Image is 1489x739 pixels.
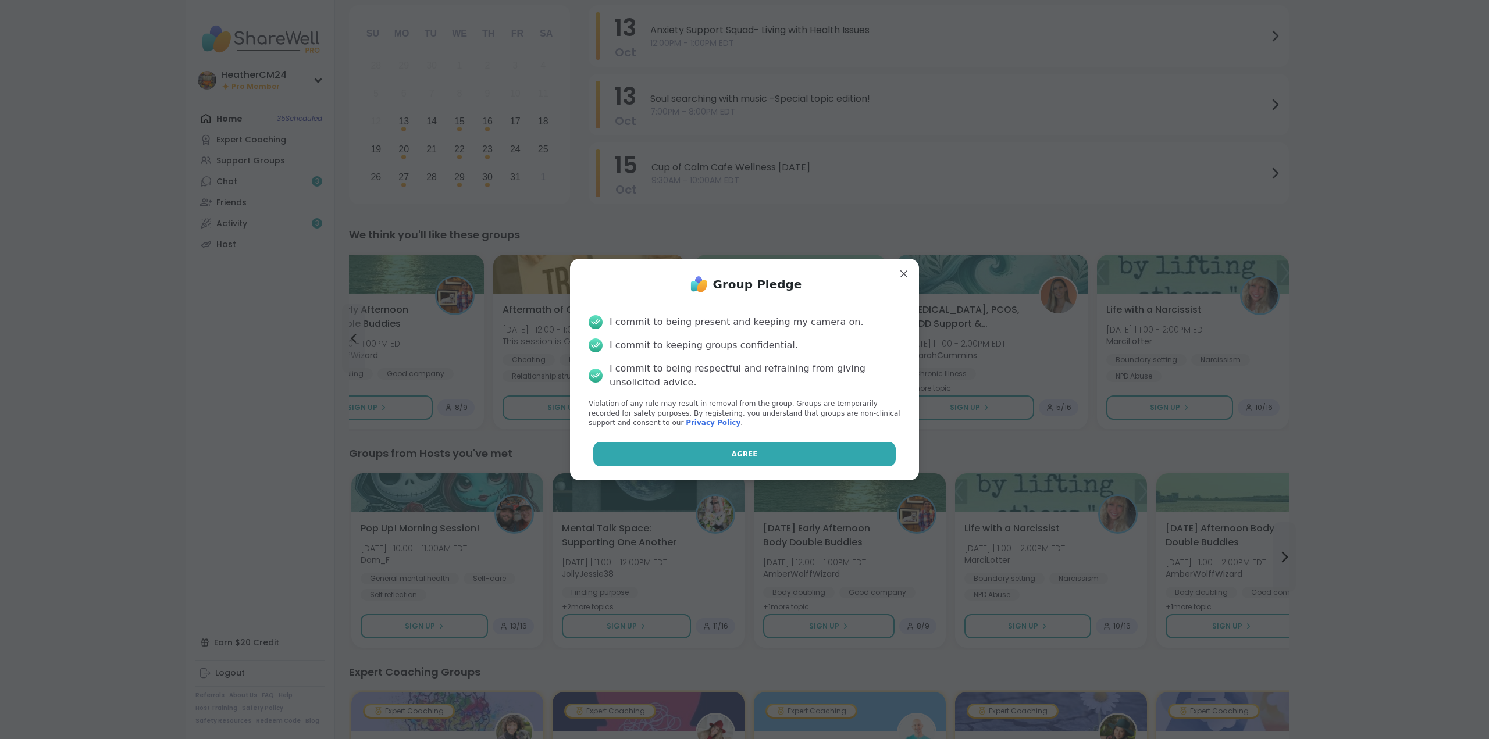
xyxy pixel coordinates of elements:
div: I commit to being present and keeping my camera on. [610,315,863,329]
div: I commit to keeping groups confidential. [610,338,798,352]
p: Violation of any rule may result in removal from the group. Groups are temporarily recorded for s... [589,399,900,428]
button: Agree [593,442,896,466]
div: I commit to being respectful and refraining from giving unsolicited advice. [610,362,900,390]
a: Privacy Policy [686,419,740,427]
h1: Group Pledge [713,276,802,292]
span: Agree [732,449,758,459]
img: ShareWell Logo [687,273,711,296]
